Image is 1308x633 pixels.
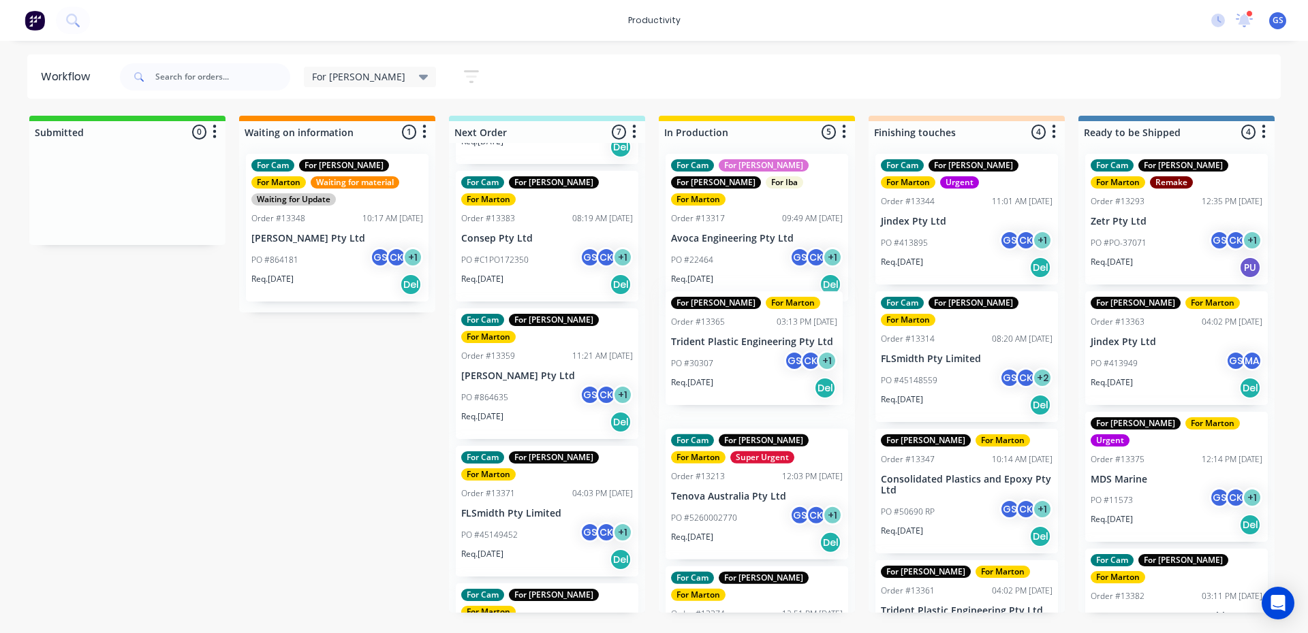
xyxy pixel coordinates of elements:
[671,434,714,447] div: For Cam
[1262,587,1294,619] div: Open Intercom Messenger
[881,566,971,578] div: For [PERSON_NAME]
[999,499,1020,519] div: GS
[875,429,1058,554] div: For [PERSON_NAME]For MartonOrder #1334710:14 AM [DATE]Consolidated Plastics and Epoxy Pty LtdPO #...
[362,212,423,225] div: 10:17 AM [DATE]
[1091,494,1133,506] p: PO #11573
[1016,230,1036,250] div: CK
[400,274,422,295] div: Del
[929,297,1018,309] div: For [PERSON_NAME]
[940,176,979,189] div: Urgent
[1091,453,1144,466] div: Order #13375
[782,470,843,483] div: 12:03 PM [DATE]
[461,589,504,601] div: For Cam
[671,159,714,172] div: For Cam
[580,247,600,267] div: GS
[766,176,803,189] div: For Iba
[1242,487,1262,508] div: + 1
[806,247,826,267] div: CK
[1091,357,1138,370] p: PO #413949
[251,159,294,172] div: For Cam
[1091,376,1133,389] p: Req. [DATE]
[251,212,305,225] div: Order #13348
[1226,487,1246,508] div: CK
[790,504,810,525] div: GS
[881,176,935,189] div: For Marton
[1239,514,1261,536] div: Del
[671,233,843,244] p: Avoca Engineering Pty Ltd
[671,254,713,266] p: PO #22464
[875,154,1058,285] div: For CamFor [PERSON_NAME]For MartonUrgentOrder #1334411:01 AM [DATE]Jindex Pty LtdPO #413895GSCK+1...
[822,504,843,525] div: + 1
[671,588,726,600] div: For Marton
[1242,351,1262,371] div: MA
[671,212,725,225] div: Order #13317
[461,273,503,285] p: Req. [DATE]
[1202,316,1262,328] div: 04:02 PM [DATE]
[403,247,423,267] div: + 1
[1091,256,1133,268] p: Req. [DATE]
[1085,412,1268,542] div: For [PERSON_NAME]For MartonUrgentOrder #1337512:14 PM [DATE]MDS MarinePO #11573GSCK+1Req.[DATE]Del
[1091,513,1133,525] p: Req. [DATE]
[1091,297,1181,309] div: For [PERSON_NAME]
[1091,474,1262,485] p: MDS Marine
[580,522,600,542] div: GS
[610,411,632,433] div: Del
[881,434,971,447] div: For [PERSON_NAME]
[461,606,516,618] div: For Marton
[251,193,336,206] div: Waiting for Update
[976,434,1030,447] div: For Marton
[1091,159,1134,172] div: For Cam
[1029,525,1051,547] div: Del
[666,429,848,559] div: For CamFor [PERSON_NAME]For MartonSuper UrgentOrder #1321312:03 PM [DATE]Tenova Australia Pty Ltd...
[596,247,617,267] div: CK
[509,451,599,464] div: For [PERSON_NAME]
[1138,159,1228,172] div: For [PERSON_NAME]
[992,333,1053,345] div: 08:20 AM [DATE]
[820,274,841,295] div: Del
[1032,368,1053,388] div: + 2
[461,451,504,464] div: For Cam
[612,247,633,267] div: + 1
[671,491,843,502] p: Tenova Australia Pty Ltd
[461,233,633,244] p: Consep Pty Ltd
[312,69,405,84] span: For [PERSON_NAME]
[509,314,599,326] div: For [PERSON_NAME]
[1138,554,1228,566] div: For [PERSON_NAME]
[719,434,809,447] div: For [PERSON_NAME]
[41,69,97,85] div: Workflow
[881,237,928,249] p: PO #413895
[881,474,1053,497] p: Consolidated Plastics and Epoxy Pty Ltd
[1242,230,1262,250] div: + 1
[1091,554,1134,566] div: For Cam
[671,511,737,523] p: PO #5260002770
[461,548,503,560] p: Req. [DATE]
[992,585,1053,597] div: 04:02 PM [DATE]
[461,331,516,343] div: For Marton
[456,446,638,577] div: For CamFor [PERSON_NAME]For MartonOrder #1337104:03 PM [DATE]FLSmidth Pty LimitedPO #45149452GSCK...
[461,350,515,362] div: Order #13359
[929,159,1018,172] div: For [PERSON_NAME]
[881,525,923,537] p: Req. [DATE]
[881,585,935,597] div: Order #13361
[1091,417,1181,429] div: For [PERSON_NAME]
[461,370,633,382] p: [PERSON_NAME] Pty Ltd
[596,385,617,405] div: CK
[1091,237,1147,249] p: PO #PO-37071
[1209,487,1230,508] div: GS
[1016,499,1036,519] div: CK
[671,571,714,583] div: For Cam
[612,385,633,405] div: + 1
[251,254,298,266] p: PO #864181
[999,368,1020,388] div: GS
[881,297,924,309] div: For Cam
[992,453,1053,466] div: 10:14 AM [DATE]
[881,374,937,387] p: PO #45148559
[596,522,617,542] div: CK
[666,154,848,302] div: For CamFor [PERSON_NAME]For [PERSON_NAME]For IbaFor MartonOrder #1331709:49 AM [DATE]Avoca Engine...
[610,274,632,295] div: Del
[1226,351,1246,371] div: GS
[671,451,726,464] div: For Marton
[610,136,632,158] div: Del
[1239,257,1261,278] div: PU
[806,504,826,525] div: CK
